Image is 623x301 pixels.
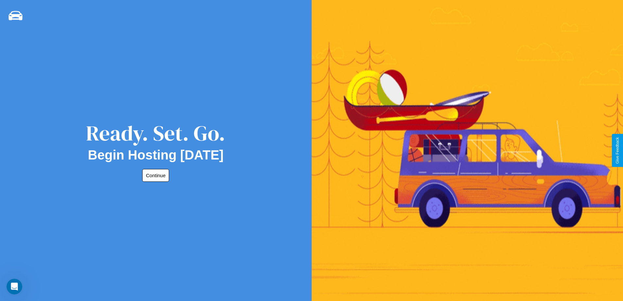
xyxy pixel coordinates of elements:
[88,148,224,162] h2: Begin Hosting [DATE]
[86,119,225,148] div: Ready. Set. Go.
[7,279,22,294] iframe: Intercom live chat
[142,169,169,182] button: Continue
[615,137,620,164] div: Give Feedback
